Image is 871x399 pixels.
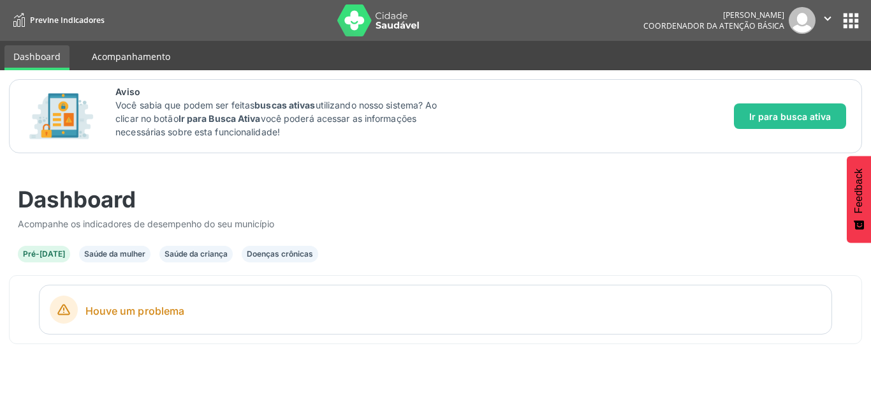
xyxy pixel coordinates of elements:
[30,15,105,26] span: Previne Indicadores
[643,10,784,20] div: [PERSON_NAME]
[853,169,865,213] span: Feedback
[115,85,453,98] span: Aviso
[749,110,831,123] span: Ir para busca ativa
[83,45,179,68] a: Acompanhamento
[84,248,145,260] div: Saúde da mulher
[23,248,65,260] div: Pré-[DATE]
[18,217,853,230] div: Acompanhe os indicadores de desempenho do seu município
[643,20,784,31] span: Coordenador da Atenção Básica
[25,87,98,145] img: Imagem de CalloutCard
[847,156,871,243] button: Feedback - Mostrar pesquisa
[734,103,846,129] button: Ir para busca ativa
[4,45,70,70] a: Dashboard
[816,7,840,34] button: 
[821,11,835,26] i: 
[840,10,862,32] button: apps
[85,303,821,319] span: Houve um problema
[115,98,453,139] p: Você sabia que podem ser feitas utilizando nosso sistema? Ao clicar no botão você poderá acessar ...
[789,7,816,34] img: img
[179,113,261,124] strong: Ir para Busca Ativa
[165,248,228,260] div: Saúde da criança
[247,248,313,260] div: Doenças crônicas
[9,10,105,31] a: Previne Indicadores
[254,100,315,110] strong: buscas ativas
[18,186,853,213] div: Dashboard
